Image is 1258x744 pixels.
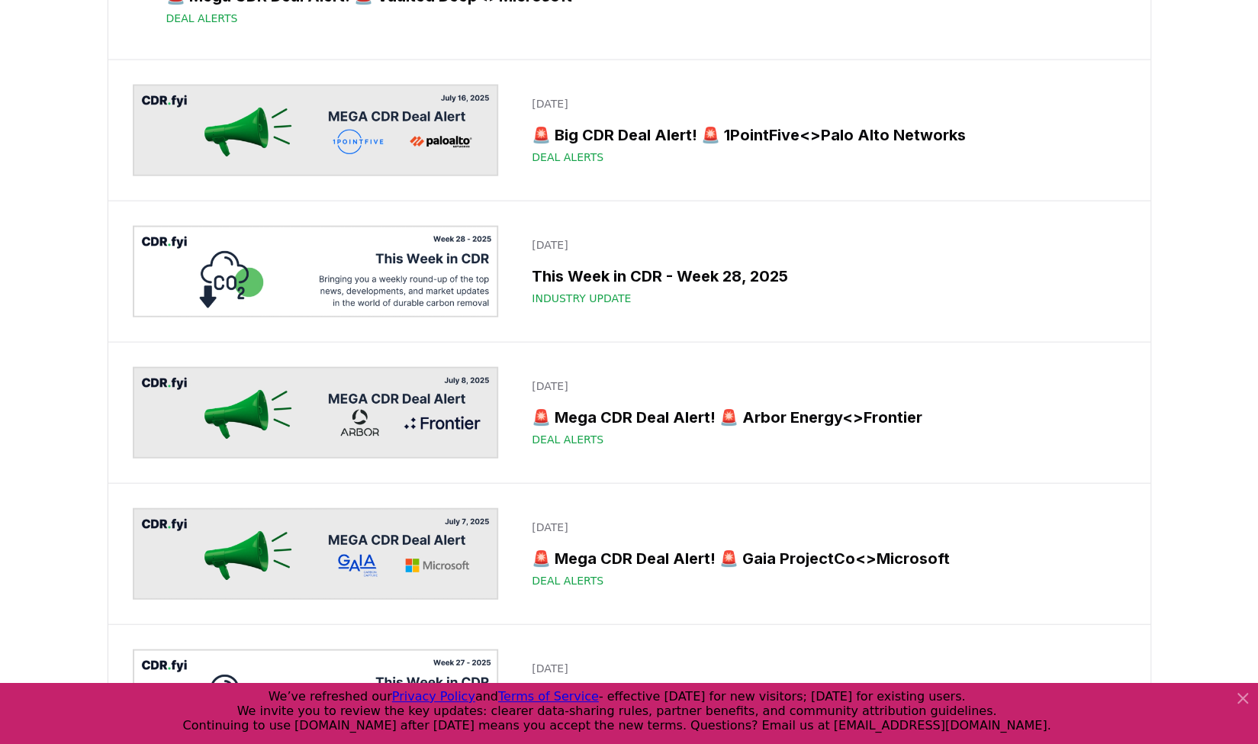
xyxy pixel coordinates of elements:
img: This Week in CDR - Week 28, 2025 blog post image [133,226,499,317]
img: 🚨 Mega CDR Deal Alert! 🚨 Gaia ProjectCo<>Microsoft blog post image [133,508,499,600]
span: Deal Alerts [166,11,238,26]
h3: 🚨 Big CDR Deal Alert! 🚨 1PointFive<>Palo Alto Networks [532,124,1116,147]
p: [DATE] [532,96,1116,111]
p: [DATE] [532,661,1116,676]
img: 🚨 Big CDR Deal Alert! 🚨 1PointFive<>Palo Alto Networks blog post image [133,85,499,176]
h3: This Week in CDR - Week 28, 2025 [532,265,1116,288]
h3: 🚨 Mega CDR Deal Alert! 🚨 Arbor Energy<>Frontier [532,406,1116,429]
img: This Week in CDR - Week 27, 2025 blog post image [133,649,499,741]
a: [DATE]This Week in CDR - Week 27, 2025Industry Update [523,652,1125,739]
span: Deal Alerts [532,150,603,165]
a: [DATE]🚨 Mega CDR Deal Alert! 🚨 Gaia ProjectCo<>MicrosoftDeal Alerts [523,510,1125,597]
p: [DATE] [532,237,1116,253]
a: [DATE]🚨 Mega CDR Deal Alert! 🚨 Arbor Energy<>FrontierDeal Alerts [523,369,1125,456]
p: [DATE] [532,378,1116,394]
span: Deal Alerts [532,432,603,447]
p: [DATE] [532,520,1116,535]
h3: 🚨 Mega CDR Deal Alert! 🚨 Gaia ProjectCo<>Microsoft [532,547,1116,570]
img: 🚨 Mega CDR Deal Alert! 🚨 Arbor Energy<>Frontier blog post image [133,367,499,459]
span: Deal Alerts [532,573,603,588]
a: [DATE]This Week in CDR - Week 28, 2025Industry Update [523,228,1125,315]
span: Industry Update [532,291,631,306]
a: [DATE]🚨 Big CDR Deal Alert! 🚨 1PointFive<>Palo Alto NetworksDeal Alerts [523,87,1125,174]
